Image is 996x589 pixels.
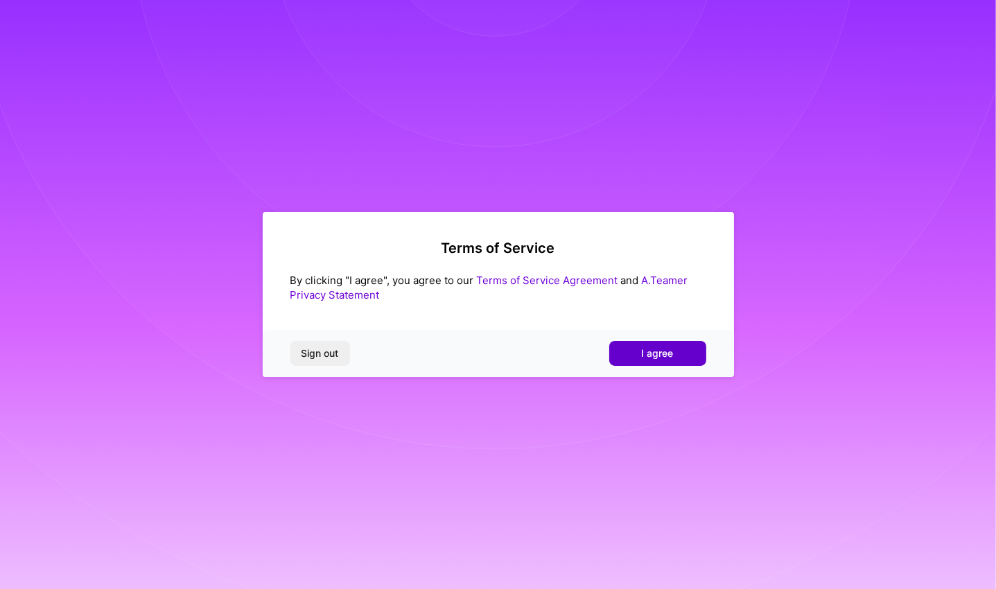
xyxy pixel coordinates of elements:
[290,341,350,366] button: Sign out
[609,341,706,366] button: I agree
[302,346,339,360] span: Sign out
[290,240,706,256] h2: Terms of Service
[290,273,706,302] div: By clicking "I agree", you agree to our and
[642,346,674,360] span: I agree
[477,274,618,287] a: Terms of Service Agreement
